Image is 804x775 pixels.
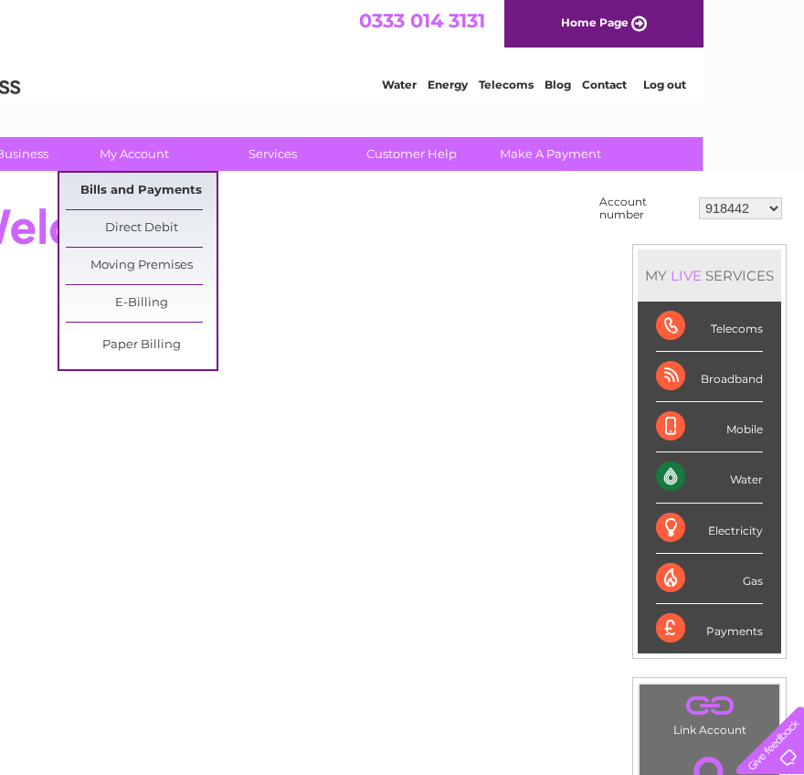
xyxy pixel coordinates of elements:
td: Link Account [639,684,780,741]
a: 0333 014 3131 [460,9,586,32]
a: . [644,689,775,721]
div: Broadband [656,352,763,402]
a: Services [197,137,348,171]
img: logo.png [28,48,122,103]
div: Gas [656,554,763,604]
a: Customer Help [336,137,487,171]
div: LIVE [667,267,705,284]
a: Bills and Payments [66,173,217,209]
a: Make A Payment [475,137,626,171]
div: Mobile [656,402,763,452]
a: Blog [645,78,672,91]
a: Log out [744,78,787,91]
a: Water [482,78,517,91]
div: MY SERVICES [638,249,781,302]
a: Direct Debit [66,210,217,247]
a: Contact [682,78,727,91]
a: Moving Premises [66,248,217,284]
div: Telecoms [656,302,763,352]
div: Water [656,452,763,503]
a: Energy [528,78,568,91]
a: E-Billing [66,285,217,322]
a: My Account [58,137,209,171]
td: Account number [595,191,694,226]
div: Payments [656,604,763,653]
div: Electricity [656,504,763,554]
a: Telecoms [579,78,634,91]
a: Paper Billing [66,327,217,364]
